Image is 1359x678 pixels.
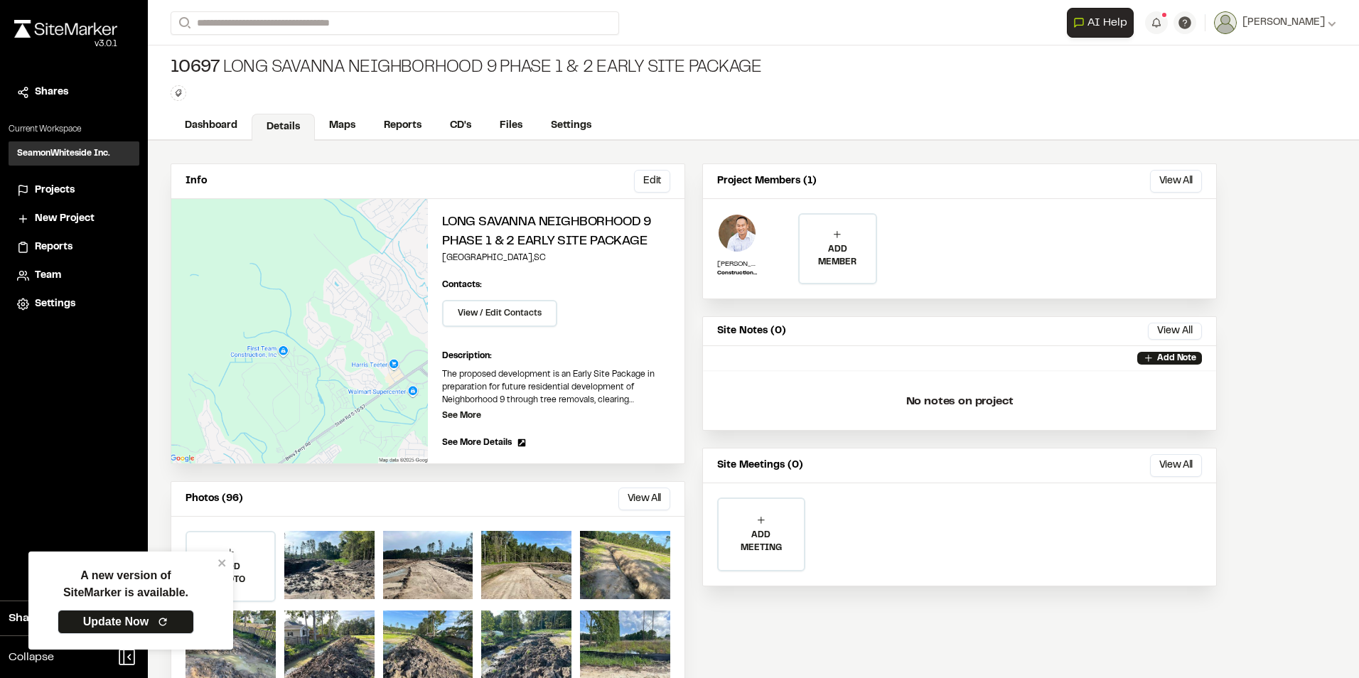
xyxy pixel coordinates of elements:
[485,112,537,139] a: Files
[717,323,786,339] p: Site Notes (0)
[717,269,757,278] p: Construction Admin Project Manager
[634,170,670,193] button: Edit
[1067,8,1139,38] div: Open AI Assistant
[35,183,75,198] span: Projects
[717,213,757,253] img: Tommy Huang
[1214,11,1336,34] button: [PERSON_NAME]
[171,57,762,80] div: Long Savanna Neighborhood 9 Phase 1 & 2 Early Site Package
[537,112,606,139] a: Settings
[9,610,104,627] span: Share Workspace
[1087,14,1127,31] span: AI Help
[14,20,117,38] img: rebrand.png
[442,409,481,422] p: See More
[442,213,670,252] h2: Long Savanna Neighborhood 9 Phase 1 & 2 Early Site Package
[35,240,72,255] span: Reports
[171,11,196,35] button: Search
[717,458,803,473] p: Site Meetings (0)
[1157,352,1196,365] p: Add Note
[186,491,243,507] p: Photos (96)
[1148,323,1202,340] button: View All
[9,123,139,136] p: Current Workspace
[58,610,194,634] a: Update Now
[14,38,117,50] div: Oh geez...please don't...
[436,112,485,139] a: CD's
[17,147,110,160] h3: SeamonWhiteside Inc.
[35,211,95,227] span: New Project
[17,296,131,312] a: Settings
[186,173,207,189] p: Info
[252,114,315,141] a: Details
[800,243,875,269] p: ADD MEMBER
[63,567,188,601] p: A new version of SiteMarker is available.
[35,296,75,312] span: Settings
[442,252,670,264] p: [GEOGRAPHIC_DATA] , SC
[17,211,131,227] a: New Project
[442,436,512,449] span: See More Details
[9,649,54,666] span: Collapse
[315,112,370,139] a: Maps
[618,488,670,510] button: View All
[714,379,1205,424] p: No notes on project
[719,529,804,554] p: ADD MEETING
[17,85,131,100] a: Shares
[1242,15,1325,31] span: [PERSON_NAME]
[717,173,817,189] p: Project Members (1)
[1067,8,1134,38] button: Open AI Assistant
[171,85,186,101] button: Edit Tags
[442,300,557,327] button: View / Edit Contacts
[35,268,61,284] span: Team
[217,557,227,569] button: close
[17,268,131,284] a: Team
[442,350,670,362] p: Description:
[717,259,757,269] p: [PERSON_NAME]
[171,57,220,80] span: 10697
[17,240,131,255] a: Reports
[17,183,131,198] a: Projects
[1150,170,1202,193] button: View All
[35,85,68,100] span: Shares
[171,112,252,139] a: Dashboard
[370,112,436,139] a: Reports
[442,368,670,407] p: The proposed development is an Early Site Package in preparation for future residential developme...
[1214,11,1237,34] img: User
[1150,454,1202,477] button: View All
[442,279,482,291] p: Contacts:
